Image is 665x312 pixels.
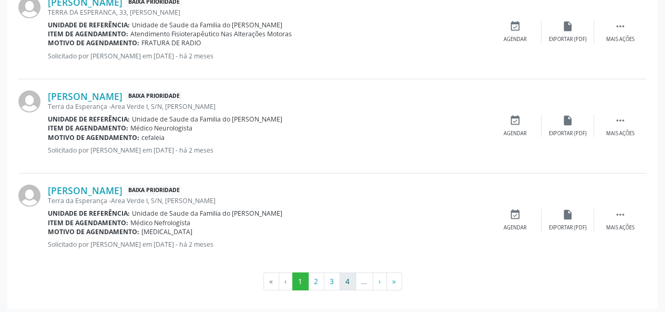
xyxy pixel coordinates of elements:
div: Mais ações [606,36,635,43]
div: Exportar (PDF) [549,130,587,137]
a: [PERSON_NAME] [48,90,122,102]
div: Terra da Esperança -Area Verde I, S/N, [PERSON_NAME] [48,102,489,111]
img: img [18,185,40,207]
span: Atendimento Fisioterapêutico Nas Alterações Motoras [130,29,292,38]
div: Mais ações [606,224,635,232]
b: Motivo de agendamento: [48,38,139,47]
i: event_available [509,209,521,220]
button: Go to page 1 [292,273,309,290]
i: event_available [509,115,521,126]
div: TERRA DA ESPERANCA, 33, [PERSON_NAME] [48,8,489,17]
b: Unidade de referência: [48,115,130,124]
button: Go to page 3 [324,273,340,290]
div: Agendar [504,130,527,137]
i:  [615,21,626,32]
i: insert_drive_file [562,115,574,126]
div: Exportar (PDF) [549,224,587,232]
span: Médico Nefrologista [130,218,190,227]
button: Go to last page [386,273,402,290]
span: Baixa Prioridade [126,185,182,196]
p: Solicitado por [PERSON_NAME] em [DATE] - há 2 meses [48,240,489,249]
b: Motivo de agendamento: [48,133,139,142]
button: Go to next page [373,273,387,290]
span: Unidade de Saude da Familia do [PERSON_NAME] [132,209,282,218]
p: Solicitado por [PERSON_NAME] em [DATE] - há 2 meses [48,146,489,155]
button: Go to page 2 [308,273,324,290]
i:  [615,115,626,126]
b: Motivo de agendamento: [48,227,139,236]
span: Unidade de Saude da Familia do [PERSON_NAME] [132,21,282,29]
b: Unidade de referência: [48,21,130,29]
span: FRATURA DE RADIO [141,38,201,47]
b: Unidade de referência: [48,209,130,218]
span: Baixa Prioridade [126,91,182,102]
div: Terra da Esperança -Area Verde I, S/N, [PERSON_NAME] [48,196,489,205]
div: Mais ações [606,130,635,137]
button: Go to page 4 [340,273,356,290]
span: Médico Neurologista [130,124,192,133]
b: Item de agendamento: [48,218,128,227]
i: event_available [509,21,521,32]
i: insert_drive_file [562,209,574,220]
a: [PERSON_NAME] [48,185,122,196]
p: Solicitado por [PERSON_NAME] em [DATE] - há 2 meses [48,52,489,61]
span: [MEDICAL_DATA] [141,227,192,236]
div: Exportar (PDF) [549,36,587,43]
div: Agendar [504,224,527,232]
span: cefaleia [141,133,165,142]
i: insert_drive_file [562,21,574,32]
ul: Pagination [18,273,647,290]
b: Item de agendamento: [48,124,128,133]
b: Item de agendamento: [48,29,128,38]
img: img [18,90,40,113]
span: Unidade de Saude da Familia do [PERSON_NAME] [132,115,282,124]
i:  [615,209,626,220]
div: Agendar [504,36,527,43]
